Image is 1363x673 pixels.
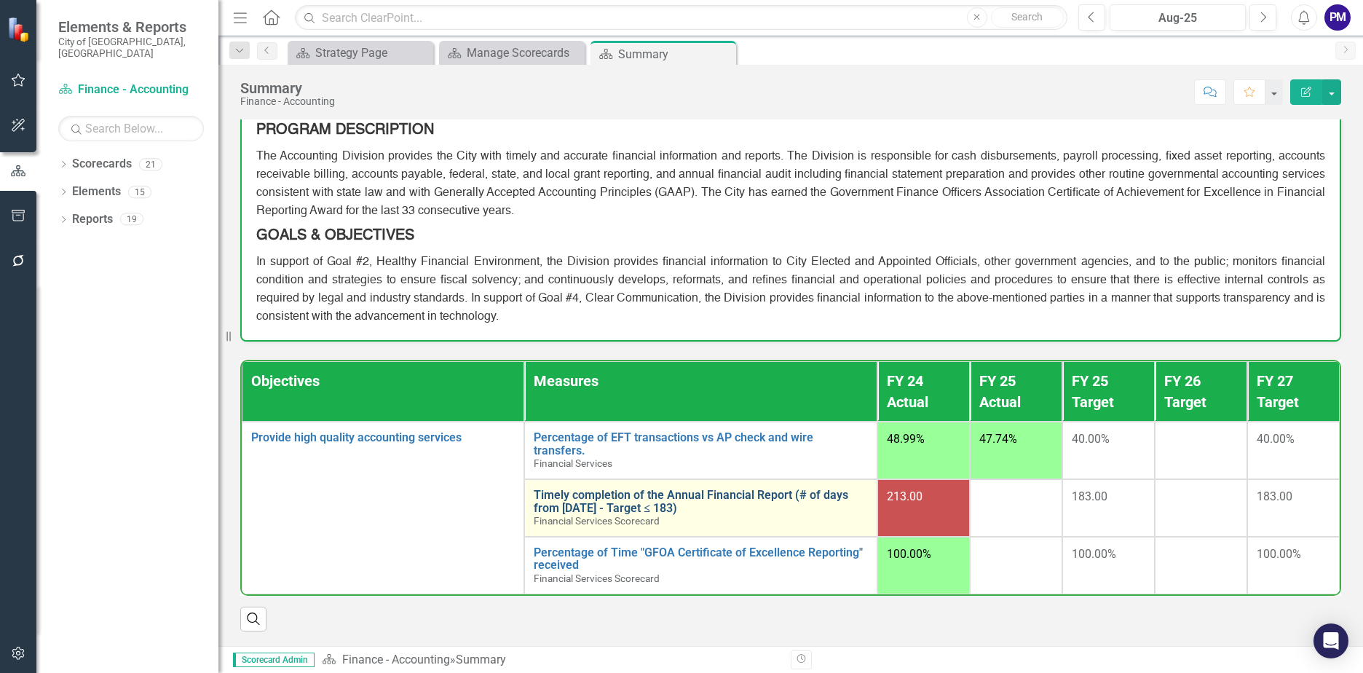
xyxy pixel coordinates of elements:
[322,652,780,669] div: »
[534,572,660,584] span: Financial Services Scorecard
[524,537,877,594] td: Double-Click to Edit Right Click for Context Menu
[1011,11,1043,23] span: Search
[58,18,204,36] span: Elements & Reports
[618,45,732,63] div: Summary
[242,422,524,594] td: Double-Click to Edit Right Click for Context Menu
[256,123,434,138] strong: PROGRAM DESCRIPTION
[534,515,660,527] span: Financial Services Scorecard
[1110,4,1246,31] button: Aug-25
[524,422,877,479] td: Double-Click to Edit Right Click for Context Menu
[256,151,1325,217] span: The Accounting Division provides the City with timely and accurate financial information and repo...
[120,213,143,226] div: 19
[534,546,868,572] a: Percentage of Time "GFOA Certificate of Excellence Reporting" received
[240,96,335,107] div: Finance - Accounting
[1257,489,1292,503] span: 183.00
[534,431,868,457] a: Percentage of EFT transactions vs AP check and wire transfers.
[139,158,162,170] div: 21
[979,432,1017,446] span: 47.74%
[887,489,923,503] span: 213.00
[251,431,515,444] a: Provide high quality accounting services
[887,432,925,446] span: 48.99%
[72,211,113,228] a: Reports
[1324,4,1351,31] button: PM
[295,5,1067,31] input: Search ClearPoint...
[534,489,868,514] a: Timely completion of the Annual Financial Report (# of days from [DATE] - Target ≤ 183)
[72,156,132,173] a: Scorecards
[58,82,204,98] a: Finance - Accounting
[456,653,506,666] div: Summary
[991,7,1064,28] button: Search
[72,184,121,200] a: Elements
[1257,547,1301,561] span: 100.00%
[291,44,430,62] a: Strategy Page
[58,116,204,141] input: Search Below...
[233,653,315,667] span: Scorecard Admin
[1257,432,1295,446] span: 40.00%
[534,457,612,469] span: Financial Services
[1072,547,1116,561] span: 100.00%
[7,17,33,42] img: ClearPoint Strategy
[1115,9,1241,27] div: Aug-25
[467,44,581,62] div: Manage Scorecards
[240,80,335,96] div: Summary
[256,229,414,243] strong: GOALS & OBJECTIVES
[1072,432,1110,446] span: 40.00%
[1313,623,1348,658] div: Open Intercom Messenger
[58,36,204,60] small: City of [GEOGRAPHIC_DATA], [GEOGRAPHIC_DATA]
[342,653,450,666] a: Finance - Accounting
[315,44,430,62] div: Strategy Page
[443,44,581,62] a: Manage Scorecards
[524,479,877,537] td: Double-Click to Edit Right Click for Context Menu
[256,256,1325,323] span: In support of Goal #2, Healthy Financial Environment, the Division provides financial information...
[128,186,151,198] div: 15
[887,547,931,561] span: 100.00%
[1072,489,1107,503] span: 183.00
